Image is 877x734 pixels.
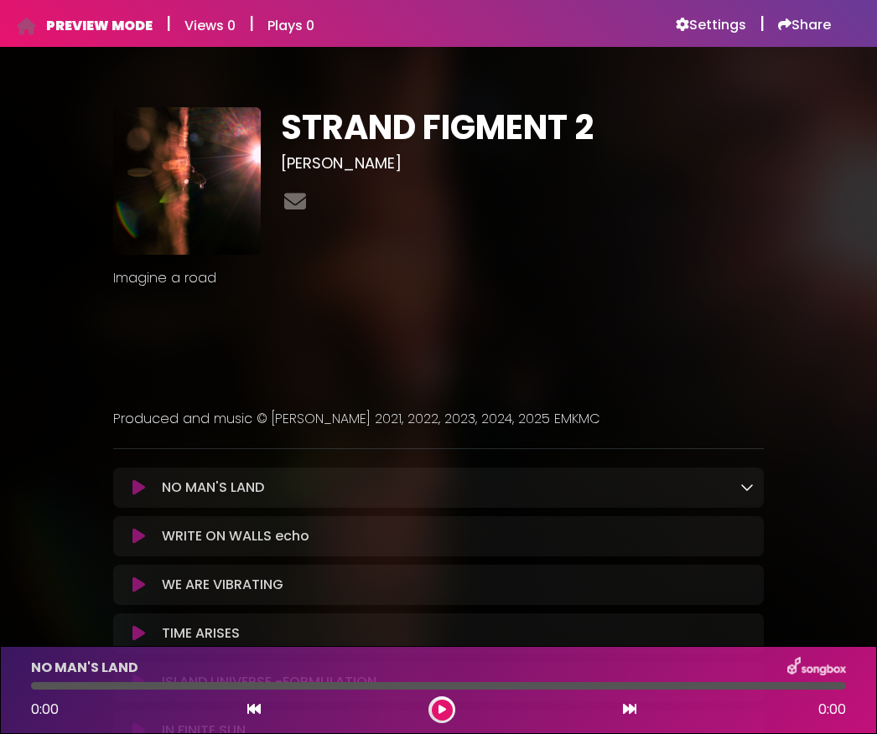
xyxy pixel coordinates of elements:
p: Produced and music © [PERSON_NAME] 2021, 2022, 2023, 2024, 2025 EMKMC [113,409,764,429]
img: BrsgPhzQGmE2vRwQ2ZZo [113,107,261,255]
p: TIME ARISES [162,623,240,644]
p: NO MAN'S LAND [162,478,264,498]
h5: | [166,13,171,34]
h6: Views 0 [184,18,236,34]
p: WE ARE VIBRATING [162,575,283,595]
h6: Plays 0 [267,18,314,34]
span: 0:00 [31,700,59,719]
span: 0:00 [818,700,846,720]
a: Share [778,17,831,34]
h5: | [249,13,254,34]
h3: [PERSON_NAME] [281,154,764,173]
p: Imagine a road [113,268,764,288]
p: NO MAN'S LAND [31,658,138,678]
p: WRITE ON WALLS echo [162,526,309,546]
img: songbox-logo-white.png [787,657,846,679]
h5: | [760,13,765,34]
a: Settings [676,17,746,34]
h1: STRAND FIGMENT 2 [281,107,764,147]
h6: PREVIEW MODE [46,18,153,34]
